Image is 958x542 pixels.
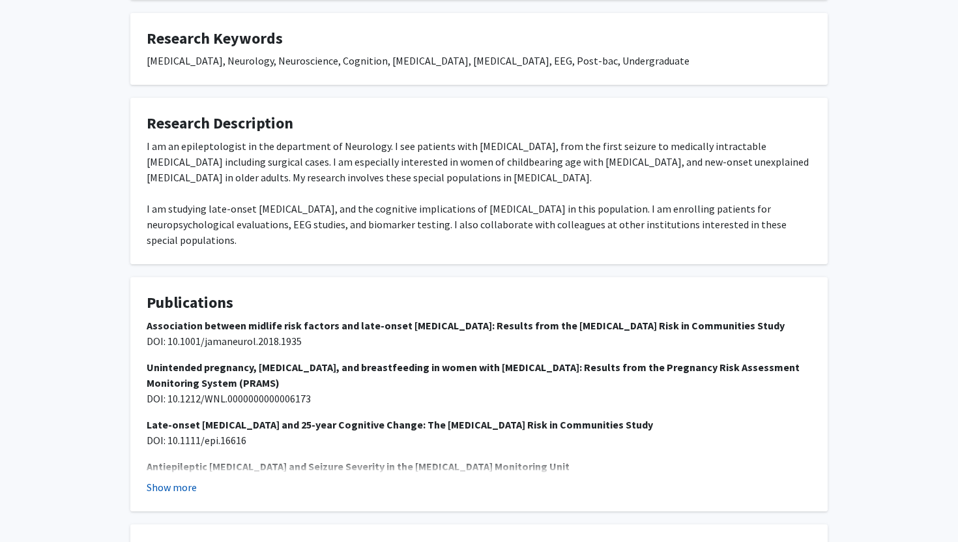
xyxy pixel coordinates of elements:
strong: Late-onset [MEDICAL_DATA] and 25-year Cognitive Change: The [MEDICAL_DATA] Risk in Communities Study [147,418,653,431]
div: I am an epileptologist in the department of Neurology. I see patients with [MEDICAL_DATA], from t... [147,138,811,248]
strong: Association between midlife risk factors and late-onset [MEDICAL_DATA]: Results from the [MEDICAL... [147,319,785,332]
iframe: Chat [10,483,55,532]
h4: Research Keywords [147,29,811,48]
h4: Research Description [147,114,811,133]
h4: Publications [147,294,811,312]
strong: Antiepileptic [MEDICAL_DATA] and Seizure Severity in the [MEDICAL_DATA] Monitoring Unit [147,460,570,473]
span: DOI: 10.1001/jamaneurol.2018.1935 [147,335,302,348]
strong: Unintended pregnancy, [MEDICAL_DATA], and breastfeeding in women with [MEDICAL_DATA]: Results fro... [147,361,800,389]
button: Show more [147,479,197,495]
span: DOI: 10.1212/WNL.0000000000006173 [147,392,311,405]
span: DOI: 10.1111/epi.16616 [147,434,246,447]
div: [MEDICAL_DATA], Neurology, Neuroscience, Cognition, [MEDICAL_DATA], [MEDICAL_DATA], EEG, Post-bac... [147,53,811,68]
